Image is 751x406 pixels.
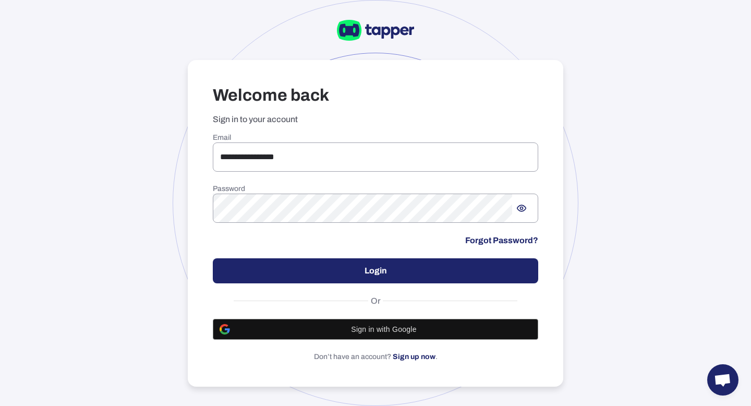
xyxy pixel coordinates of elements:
h3: Welcome back [213,85,538,106]
p: Sign in to your account [213,114,538,125]
h6: Password [213,184,538,194]
a: Sign up now [393,353,435,361]
button: Login [213,258,538,283]
a: Forgot Password? [465,235,538,246]
span: Or [368,296,383,306]
h6: Email [213,133,538,142]
span: Sign in with Google [236,325,531,333]
button: Show password [512,199,531,218]
a: Open chat [707,364,738,396]
p: Don’t have an account? . [213,352,538,362]
button: Sign in with Google [213,319,538,340]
